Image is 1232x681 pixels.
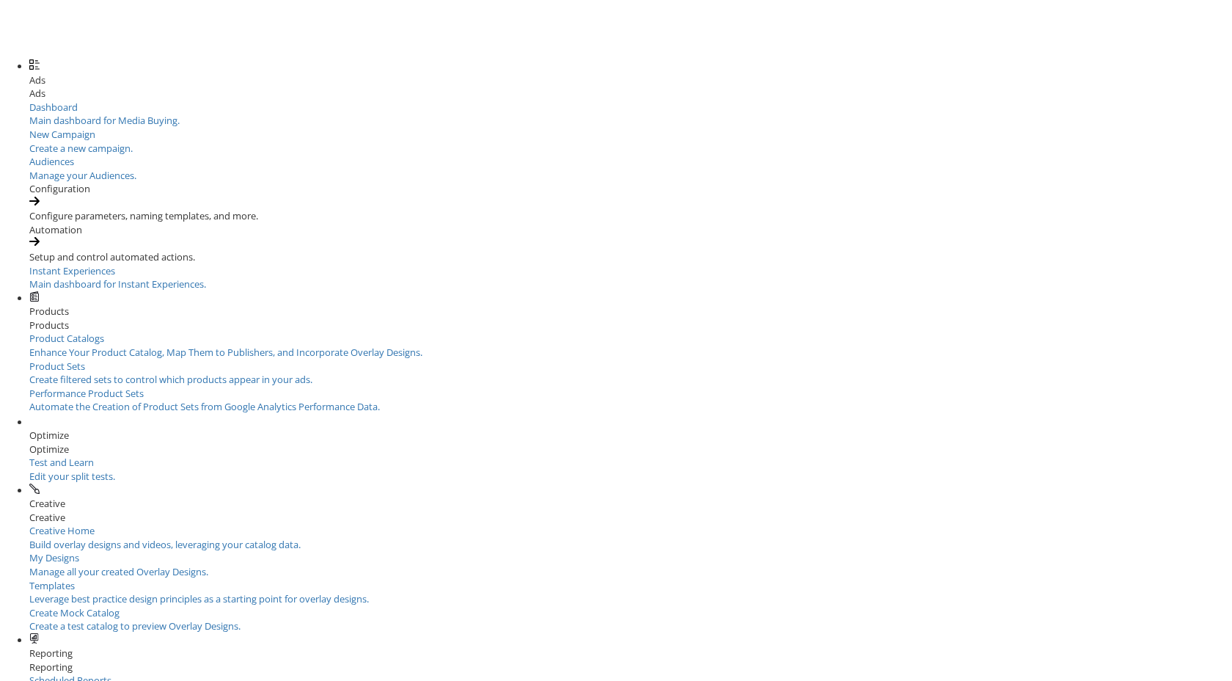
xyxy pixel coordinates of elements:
[29,619,1232,633] div: Create a test catalog to preview Overlay Designs.
[29,209,1232,223] div: Configure parameters, naming templates, and more.
[29,592,1232,606] div: Leverage best practice design principles as a starting point for overlay designs.
[29,429,69,442] span: Optimize
[29,169,1232,183] div: Manage your Audiences.
[29,551,1232,565] div: My Designs
[29,332,1232,346] div: Product Catalogs
[29,277,1232,291] div: Main dashboard for Instant Experiences.
[29,332,1232,359] a: Product CatalogsEnhance Your Product Catalog, Map Them to Publishers, and Incorporate Overlay Des...
[29,606,1232,620] div: Create Mock Catalog
[29,606,1232,633] a: Create Mock CatalogCreate a test catalog to preview Overlay Designs.
[29,101,1232,114] div: Dashboard
[29,551,1232,578] a: My DesignsManage all your created Overlay Designs.
[29,114,1232,128] div: Main dashboard for Media Buying.
[29,387,1232,401] div: Performance Product Sets
[29,305,69,318] span: Products
[29,264,1232,278] div: Instant Experiences
[29,579,1232,593] div: Templates
[29,360,1232,374] div: Product Sets
[29,565,1232,579] div: Manage all your created Overlay Designs.
[29,128,1232,155] a: New CampaignCreate a new campaign.
[29,318,1232,332] div: Products
[29,524,1232,538] div: Creative Home
[29,443,1232,456] div: Optimize
[29,538,1232,552] div: Build overlay designs and videos, leveraging your catalog data.
[29,497,65,510] span: Creative
[29,155,1232,182] a: AudiencesManage your Audiences.
[29,470,213,484] div: Edit your split tests.
[29,456,213,483] a: Test and LearnEdit your split tests.
[29,579,1232,606] a: TemplatesLeverage best practice design principles as a starting point for overlay designs.
[29,660,1232,674] div: Reporting
[29,73,45,87] span: Ads
[29,264,1232,291] a: Instant ExperiencesMain dashboard for Instant Experiences.
[29,142,1232,156] div: Create a new campaign.
[29,101,1232,128] a: DashboardMain dashboard for Media Buying.
[29,456,213,470] div: Test and Learn
[29,250,1232,264] div: Setup and control automated actions.
[29,387,1232,414] a: Performance Product SetsAutomate the Creation of Product Sets from Google Analytics Performance D...
[29,182,1232,196] div: Configuration
[29,524,1232,551] a: Creative HomeBuild overlay designs and videos, leveraging your catalog data.
[29,223,1232,237] div: Automation
[29,647,73,660] span: Reporting
[29,360,1232,387] a: Product SetsCreate filtered sets to control which products appear in your ads.
[29,87,1232,101] div: Ads
[29,511,1232,525] div: Creative
[29,346,1232,360] div: Enhance Your Product Catalog, Map Them to Publishers, and Incorporate Overlay Designs.
[29,128,1232,142] div: New Campaign
[29,155,1232,169] div: Audiences
[29,400,1232,414] div: Automate the Creation of Product Sets from Google Analytics Performance Data.
[29,373,1232,387] div: Create filtered sets to control which products appear in your ads.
